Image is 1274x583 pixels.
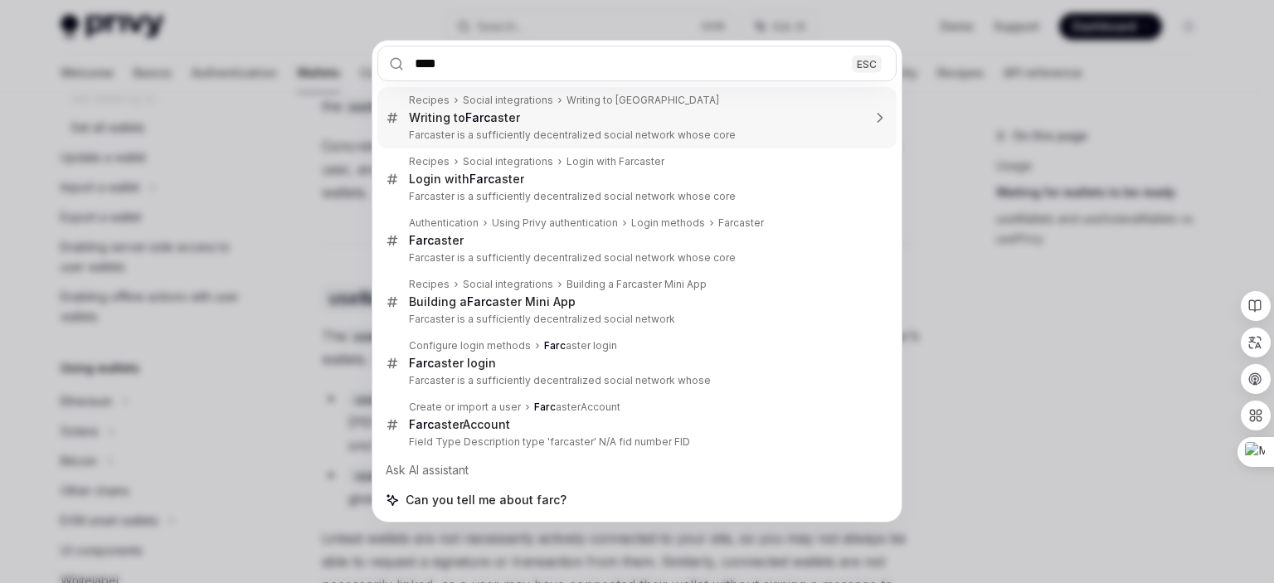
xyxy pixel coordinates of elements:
div: Recipes [409,94,450,107]
div: Farcaster [718,216,764,230]
div: Create or import a user [409,401,521,414]
div: Login methods [631,216,705,230]
div: Using Privy authentication [492,216,618,230]
p: Farcaster is a sufficiently decentralized social network [409,313,862,326]
div: Recipes [409,278,450,291]
p: Farcaster is a sufficiently decentralized social network whose [409,374,862,387]
p: Farcaster is a sufficiently decentralized social network whose core [409,129,862,142]
p: Farcaster is a sufficiently decentralized social network whose core [409,190,862,203]
b: Farc [534,401,556,413]
div: Social integrations [463,278,553,291]
div: Authentication [409,216,479,230]
b: Farc [409,417,434,431]
div: Building a Farcaster Mini App [566,278,707,291]
div: Ask AI assistant [377,455,897,485]
b: Farc [409,356,434,370]
b: Farc [469,172,494,186]
div: Social integrations [463,155,553,168]
div: Configure login methods [409,339,531,352]
div: aster login [544,339,617,352]
div: Social integrations [463,94,553,107]
b: Farc [465,110,490,124]
div: aster [409,233,464,248]
div: asterAccount [534,401,620,414]
div: asterAccount [409,417,510,432]
div: Building a aster Mini App [409,294,576,309]
div: ESC [852,55,882,72]
div: Login with Farcaster [566,155,664,168]
div: Login with aster [409,172,524,187]
div: aster login [409,356,496,371]
div: Recipes [409,155,450,168]
b: Farc [544,339,566,352]
b: Farc [467,294,492,309]
div: Writing to aster [409,110,520,125]
p: Field Type Description type 'farcaster' N/A fid number FID [409,435,862,449]
span: Can you tell me about farc? [406,492,566,508]
div: Writing to [GEOGRAPHIC_DATA] [566,94,719,107]
b: Farc [409,233,434,247]
p: Farcaster is a sufficiently decentralized social network whose core [409,251,862,265]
